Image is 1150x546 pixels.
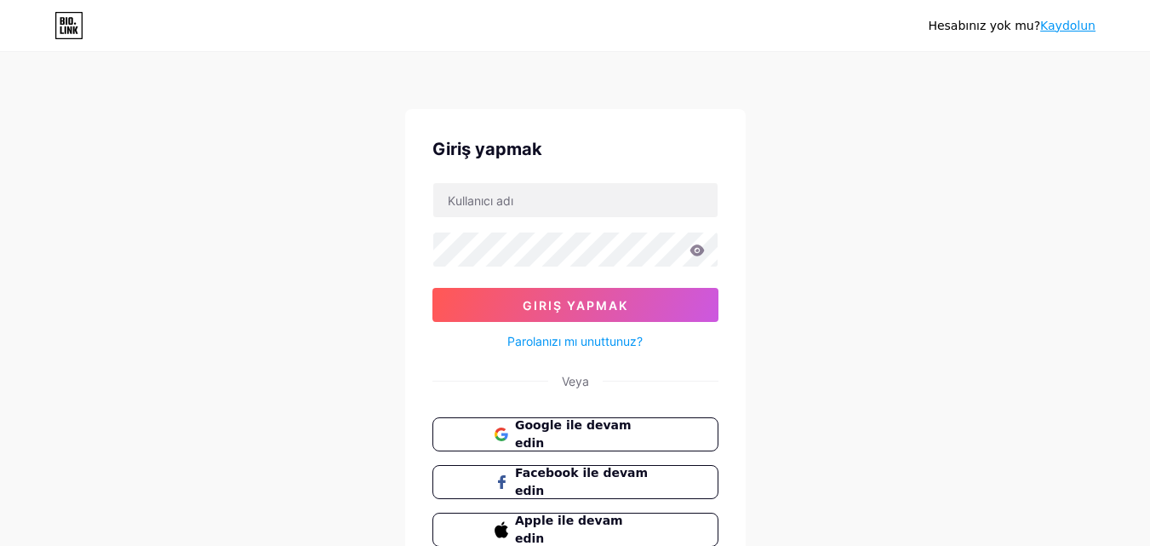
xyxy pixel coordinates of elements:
[507,334,643,348] font: Parolanızı mı unuttunuz?
[507,332,643,350] a: Parolanızı mı unuttunuz?
[432,139,542,159] font: Giriş yapmak
[515,514,623,545] font: Apple ile devam edin
[562,374,589,388] font: Veya
[1040,19,1096,32] a: Kaydolun
[432,417,718,451] button: Google ile devam edin
[515,466,648,497] font: Facebook ile devam edin
[432,465,718,499] button: Facebook ile devam edin
[432,288,718,322] button: Giriş yapmak
[433,183,718,217] input: Kullanıcı adı
[523,298,628,313] font: Giriş yapmak
[515,418,632,450] font: Google ile devam edin
[928,19,1040,32] font: Hesabınız yok mu?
